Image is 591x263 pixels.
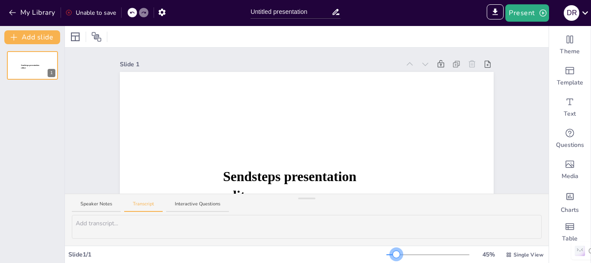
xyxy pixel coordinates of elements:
[223,169,357,203] span: Sendsteps presentation editor
[68,30,82,44] div: Layout
[65,8,116,17] div: Unable to save
[561,206,579,214] span: Charts
[549,123,591,154] div: Get real-time input from your audience
[549,61,591,92] div: Add ready made slides
[564,110,576,118] span: Text
[478,250,499,259] div: 45 %
[251,6,331,18] input: Insert title
[48,69,55,77] div: 1
[120,60,400,69] div: Slide 1
[68,250,386,259] div: Slide 1 / 1
[557,78,583,87] span: Template
[549,154,591,185] div: Add images, graphics, shapes or video
[91,32,102,42] span: Position
[166,201,229,212] button: Interactive Questions
[549,185,591,217] div: Add charts and graphs
[556,141,584,149] span: Questions
[487,4,504,22] span: Export to PowerPoint
[6,6,59,19] button: My Library
[549,217,591,248] div: Add a table
[562,234,578,243] span: Table
[4,30,60,44] button: Add slide
[562,172,578,181] span: Media
[549,29,591,61] div: Change the overall theme
[564,5,579,21] div: d r
[7,51,58,80] div: 1
[505,4,549,22] button: Present
[72,201,121,212] button: Speaker Notes
[21,65,39,69] span: Sendsteps presentation editor
[514,251,543,259] span: Single View
[564,4,579,22] button: d r
[560,47,580,56] span: Theme
[549,92,591,123] div: Add text boxes
[124,201,163,212] button: Transcript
